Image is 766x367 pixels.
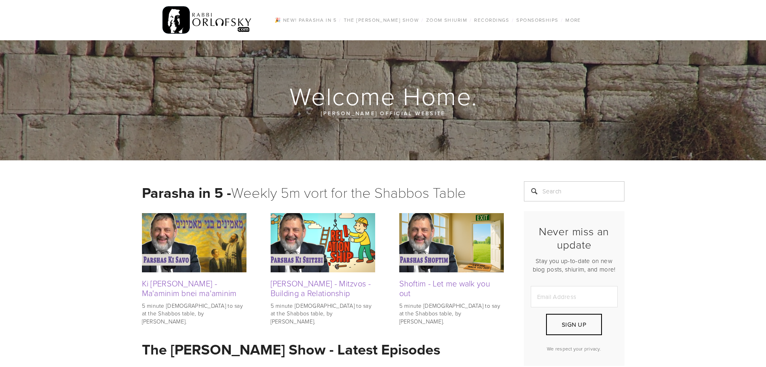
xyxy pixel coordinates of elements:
[272,15,339,25] a: 🎉 NEW! Parasha in 5
[142,213,246,272] img: Ki Savo - Ma'aminim bnei ma'aminim
[563,15,583,25] a: More
[190,109,576,118] p: [PERSON_NAME] official website
[271,213,375,272] img: Ki Seitzei - Mitzvos - Building a Relationship
[142,278,237,299] a: Ki [PERSON_NAME] - Ma'aminim bnei ma'aminim
[424,15,470,25] a: Zoom Shiurim
[399,278,491,299] a: Shoftim - Let me walk you out
[421,17,423,23] span: /
[531,345,618,352] p: We respect your privacy.
[531,257,618,274] p: Stay you up-to-date on new blog posts, shiurim, and more!
[531,286,618,307] input: Email Address
[142,83,625,109] h1: Welcome Home.
[470,17,472,23] span: /
[142,339,440,360] strong: The [PERSON_NAME] Show - Latest Episodes
[162,4,252,36] img: RabbiOrlofsky.com
[271,278,371,299] a: [PERSON_NAME] - Mitzvos - Building a Relationship
[142,302,246,326] p: 5 minute [DEMOGRAPHIC_DATA] to say at the Shabbos table, by [PERSON_NAME].
[531,225,618,251] h2: Never miss an update
[524,181,624,201] input: Search
[546,314,602,335] button: Sign Up
[142,182,231,203] strong: Parasha in 5 -
[142,181,504,203] h1: Weekly 5m vort for the Shabbos Table
[399,213,504,272] img: Shoftim - Let me walk you out
[514,15,561,25] a: Sponsorships
[271,302,375,326] p: 5 minute [DEMOGRAPHIC_DATA] to say at the Shabbos table, by [PERSON_NAME].
[341,15,422,25] a: The [PERSON_NAME] Show
[561,17,563,23] span: /
[472,15,511,25] a: Recordings
[512,17,514,23] span: /
[339,17,341,23] span: /
[562,320,586,329] span: Sign Up
[399,302,504,326] p: 5 minute [DEMOGRAPHIC_DATA] to say at the Shabbos table, by [PERSON_NAME].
